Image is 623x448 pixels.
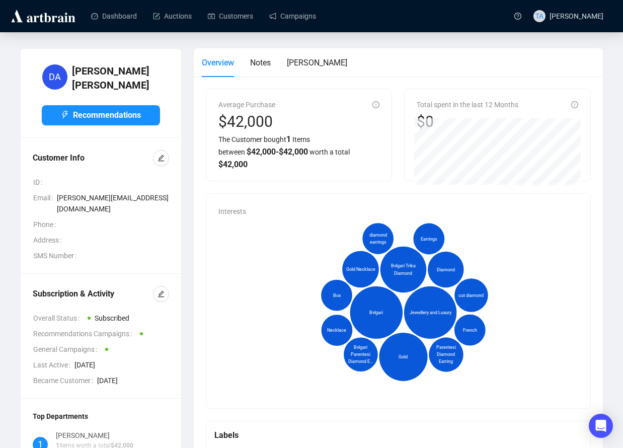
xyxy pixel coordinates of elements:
[218,101,275,109] span: Average Purchase
[286,134,291,144] span: 1
[61,111,69,119] span: thunderbolt
[33,411,169,422] div: Top Departments
[158,290,165,297] span: edit
[346,266,375,273] span: Gold Necklace
[369,309,383,316] span: Bvlgari
[458,292,484,299] span: cut diamond
[33,235,65,246] span: Address
[33,375,97,386] span: Became Customer
[33,288,153,300] div: Subscription & Activity
[33,344,101,355] span: General Campaigns
[218,160,248,169] span: $ 42,000
[72,64,160,92] h4: [PERSON_NAME] [PERSON_NAME]
[372,101,379,108] span: info-circle
[33,192,57,214] span: Email
[421,236,437,243] span: Earrings
[417,112,518,131] div: $0
[432,344,460,365] span: Parentesi Diamond Earring
[589,414,613,438] div: Open Intercom Messenger
[327,327,346,334] span: Necklace
[33,177,46,188] span: ID
[287,58,347,67] span: [PERSON_NAME]
[365,232,390,246] span: diamond earrings
[74,359,169,370] span: [DATE]
[56,430,133,441] div: [PERSON_NAME]
[33,328,136,339] span: Recommendations Campaigns
[33,152,153,164] div: Customer Info
[399,353,408,360] span: Gold
[218,207,246,215] span: Interests
[417,101,518,109] span: Total spent in the last 12 Months
[153,3,192,29] a: Auctions
[218,112,275,131] div: $42,000
[347,344,374,365] span: Bvlgari Parentesi Diamond E...
[42,105,160,125] button: Recommendations
[57,192,169,214] span: [PERSON_NAME][EMAIL_ADDRESS][DOMAIN_NAME]
[218,133,380,171] div: The Customer bought Items between worth a total
[333,292,340,299] span: Box
[462,327,477,334] span: French
[73,109,141,121] span: Recommendations
[33,313,84,324] span: Overall Status
[91,3,137,29] a: Dashboard
[514,13,521,20] span: question-circle
[10,8,77,24] img: logo
[409,309,451,316] span: Jewellery and Luxury
[208,3,253,29] a: Customers
[437,266,455,273] span: Diamond
[95,314,129,322] span: Subscribed
[550,12,603,20] span: [PERSON_NAME]
[33,359,74,370] span: Last Active
[97,375,169,386] span: [DATE]
[535,11,543,22] span: TA
[571,101,578,108] span: info-circle
[385,263,422,277] span: Bvlgari Trika Diamond
[202,58,234,67] span: Overview
[33,250,81,261] span: SMS Number
[269,3,316,29] a: Campaigns
[214,429,582,441] div: Labels
[247,147,308,157] span: $ 42,000 - $ 42,000
[49,70,61,84] span: DA
[33,219,60,230] span: Phone
[158,155,165,162] span: edit
[250,58,271,67] span: Notes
